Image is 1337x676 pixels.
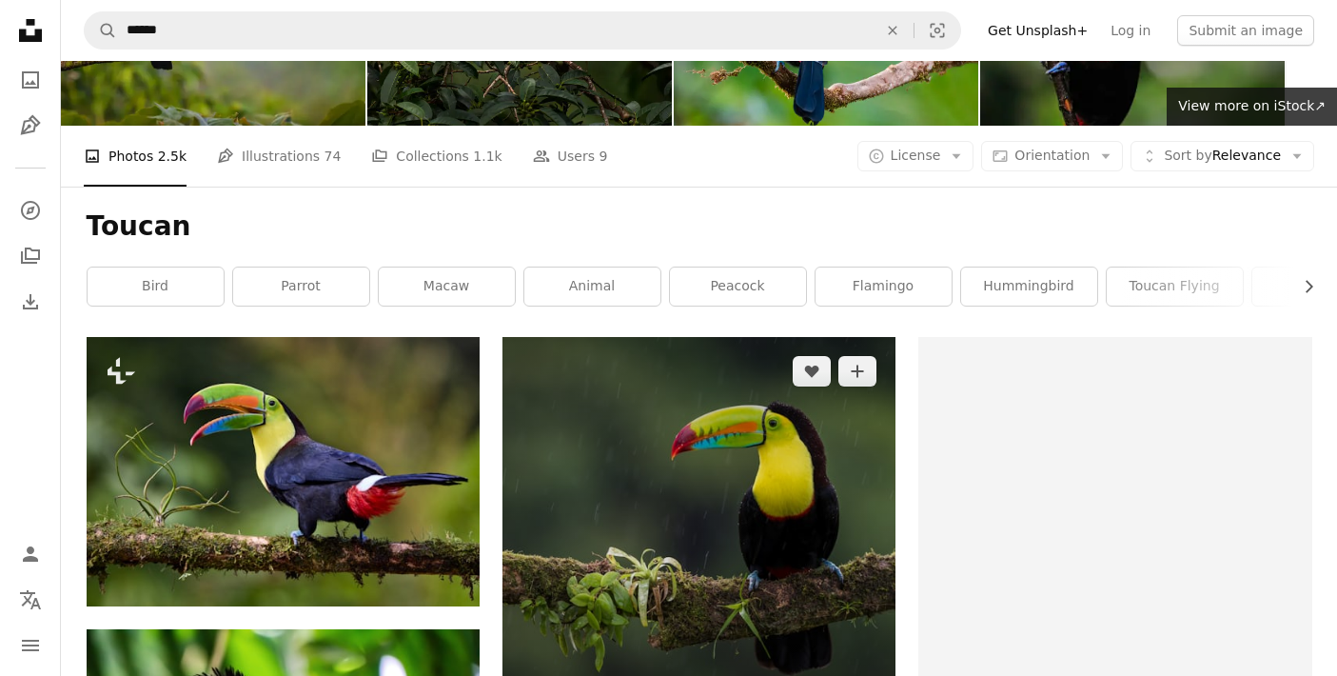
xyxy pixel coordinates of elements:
[11,581,49,619] button: Language
[11,237,49,275] a: Collections
[1099,15,1162,46] a: Log in
[793,356,831,387] button: Like
[217,126,341,187] a: Illustrations 74
[85,12,117,49] button: Search Unsplash
[473,146,501,167] span: 1.1k
[981,141,1123,171] button: Orientation
[599,146,607,167] span: 9
[914,12,960,49] button: Visual search
[891,148,941,163] span: License
[11,535,49,573] a: Log in / Sign up
[524,268,660,306] a: animal
[976,15,1099,46] a: Get Unsplash+
[233,268,369,306] a: parrot
[961,268,1097,306] a: hummingbird
[87,337,480,606] img: a colorful toucan perched on a tree branch
[87,209,1312,244] h1: Toucan
[502,523,895,540] a: black and yellow bird on branch
[1131,141,1314,171] button: Sort byRelevance
[1178,98,1326,113] span: View more on iStock ↗
[11,626,49,665] button: Menu
[1164,147,1281,166] span: Relevance
[857,141,974,171] button: License
[1167,88,1337,126] a: View more on iStock↗
[872,12,914,49] button: Clear
[11,283,49,321] a: Download History
[816,268,952,306] a: flamingo
[11,107,49,145] a: Illustrations
[324,146,342,167] span: 74
[11,11,49,53] a: Home — Unsplash
[11,61,49,99] a: Photos
[379,268,515,306] a: macaw
[838,356,876,387] button: Add to Collection
[371,126,501,187] a: Collections 1.1k
[1164,148,1211,163] span: Sort by
[88,268,224,306] a: bird
[1177,15,1314,46] button: Submit an image
[533,126,608,187] a: Users 9
[1291,268,1312,306] button: scroll list to the right
[84,11,961,50] form: Find visuals sitewide
[11,191,49,229] a: Explore
[670,268,806,306] a: peacock
[1014,148,1090,163] span: Orientation
[87,463,480,480] a: a colorful toucan perched on a tree branch
[1107,268,1243,306] a: toucan flying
